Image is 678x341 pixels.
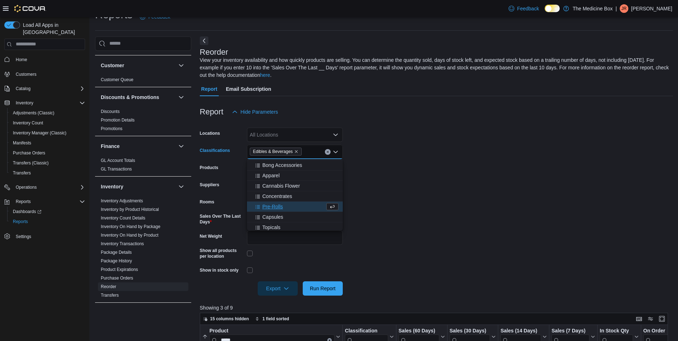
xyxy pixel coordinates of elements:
[101,250,132,255] a: Package Details
[13,160,49,166] span: Transfers (Classic)
[101,207,159,212] span: Inventory by Product Historical
[200,304,673,311] p: Showing 3 of 9
[1,182,88,192] button: Operations
[101,77,133,83] span: Customer Queue
[229,105,281,119] button: Hide Parameters
[7,158,88,168] button: Transfers (Classic)
[325,149,331,155] button: Clear input
[101,143,120,150] h3: Finance
[7,168,88,178] button: Transfers
[16,184,37,190] span: Operations
[247,191,343,202] button: Concentrates
[399,327,439,334] div: Sales (60 Days)
[209,327,335,334] div: Product
[13,99,36,107] button: Inventory
[200,213,244,225] label: Sales Over The Last Days
[14,5,46,12] img: Cova
[101,258,132,263] a: Package History
[200,130,220,136] label: Locations
[16,57,27,63] span: Home
[226,82,271,96] span: Email Subscription
[262,182,300,189] span: Cannabis Flower
[101,267,138,272] a: Product Expirations
[200,108,223,116] h3: Report
[13,120,43,126] span: Inventory Count
[10,119,46,127] a: Inventory Count
[13,150,45,156] span: Purchase Orders
[551,327,589,334] div: Sales (7 Days)
[545,12,545,13] span: Dark Mode
[253,148,293,155] span: Edibles & Beverages
[635,315,643,323] button: Keyboard shortcuts
[101,62,124,69] h3: Customer
[10,149,85,157] span: Purchase Orders
[201,82,217,96] span: Report
[333,149,338,155] button: Close list of options
[16,86,30,92] span: Catalog
[620,4,628,13] div: Jessyka R
[573,4,613,13] p: The Medicine Box
[10,129,69,137] a: Inventory Manager (Classic)
[10,217,85,226] span: Reports
[4,51,85,260] nav: Complex example
[13,170,31,176] span: Transfers
[13,197,85,206] span: Reports
[177,93,185,102] button: Discounts & Promotions
[13,110,54,116] span: Adjustments (Classic)
[200,36,208,45] button: Next
[262,316,289,322] span: 1 field sorted
[643,327,669,334] div: On Order
[241,108,278,115] span: Hide Parameters
[262,162,302,169] span: Bong Accessories
[10,129,85,137] span: Inventory Manager (Classic)
[506,1,542,16] a: Feedback
[101,109,120,114] a: Discounts
[200,233,222,239] label: Net Weight
[10,169,85,177] span: Transfers
[10,169,34,177] a: Transfers
[631,4,672,13] p: [PERSON_NAME]
[16,199,31,204] span: Reports
[252,315,292,323] button: 1 field sorted
[16,234,31,239] span: Settings
[101,207,159,212] a: Inventory by Product Historical
[101,126,123,131] a: Promotions
[200,267,239,273] label: Show in stock only
[101,183,123,190] h3: Inventory
[262,193,292,200] span: Concentrates
[13,70,39,79] a: Customers
[500,327,541,334] div: Sales (14 Days)
[10,207,44,216] a: Dashboards
[10,159,85,167] span: Transfers (Classic)
[101,183,175,190] button: Inventory
[1,98,88,108] button: Inventory
[200,165,218,170] label: Products
[101,249,132,255] span: Package Details
[10,139,85,147] span: Manifests
[294,149,298,154] button: Remove Edibles & Beverages from selection in this group
[13,55,30,64] a: Home
[247,170,343,181] button: Apparel
[101,198,143,204] span: Inventory Adjustments
[545,5,560,12] input: Dark Mode
[262,213,283,221] span: Capsules
[10,159,51,167] a: Transfers (Classic)
[200,315,252,323] button: 15 columns hidden
[10,139,34,147] a: Manifests
[200,56,669,79] div: View your inventory availability and how quickly products are selling. You can determine the quan...
[658,315,666,323] button: Enter fullscreen
[101,232,158,238] span: Inventory On Hand by Product
[646,315,655,323] button: Display options
[101,224,160,229] a: Inventory On Hand by Package
[7,118,88,128] button: Inventory Count
[200,199,214,205] label: Rooms
[1,54,88,65] button: Home
[13,70,85,79] span: Customers
[10,207,85,216] span: Dashboards
[450,327,490,334] div: Sales (30 Days)
[200,48,228,56] h3: Reorder
[101,198,143,203] a: Inventory Adjustments
[10,217,31,226] a: Reports
[101,284,116,290] span: Reorder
